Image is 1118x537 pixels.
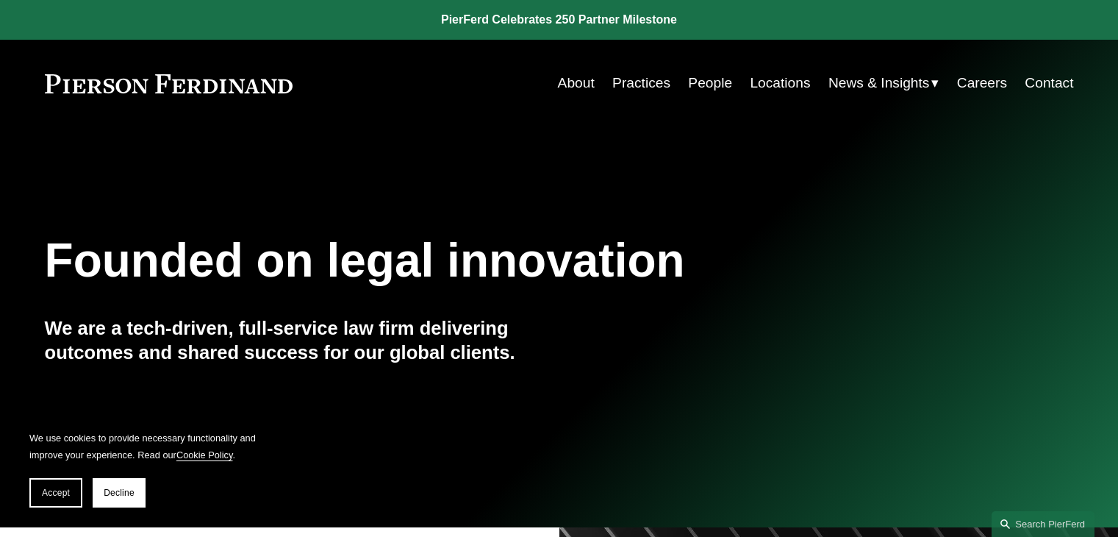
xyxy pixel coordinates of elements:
[750,69,810,97] a: Locations
[1025,69,1073,97] a: Contact
[957,69,1007,97] a: Careers
[45,316,559,364] h4: We are a tech-driven, full-service law firm delivering outcomes and shared success for our global...
[104,488,135,498] span: Decline
[176,449,233,460] a: Cookie Policy
[93,478,146,508] button: Decline
[42,488,70,498] span: Accept
[992,511,1094,537] a: Search this site
[558,69,595,97] a: About
[828,71,930,96] span: News & Insights
[828,69,939,97] a: folder dropdown
[29,430,265,463] p: We use cookies to provide necessary functionality and improve your experience. Read our .
[15,415,279,522] section: Cookie banner
[29,478,82,508] button: Accept
[688,69,732,97] a: People
[45,234,903,288] h1: Founded on legal innovation
[612,69,670,97] a: Practices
